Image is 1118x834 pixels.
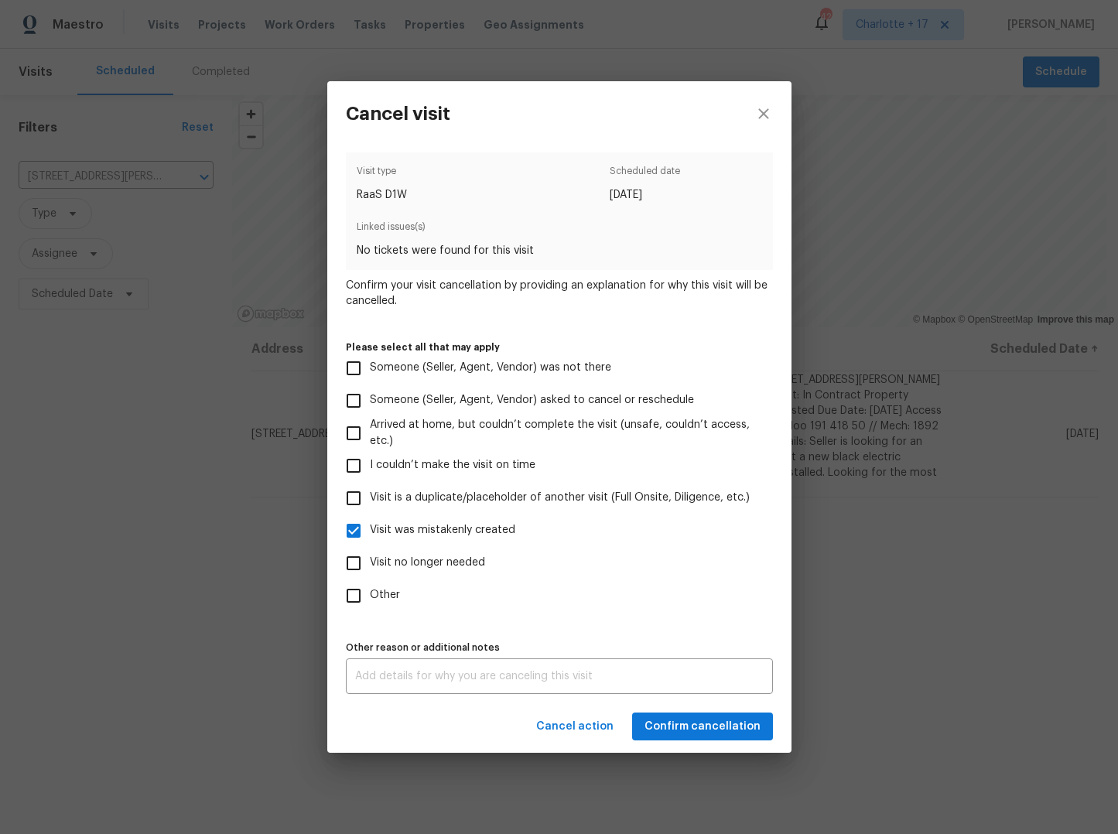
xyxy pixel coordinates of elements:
span: Confirm cancellation [644,717,761,737]
span: Cancel action [536,717,614,737]
span: Visit was mistakenly created [370,522,515,538]
span: Linked issues(s) [357,219,761,243]
span: Someone (Seller, Agent, Vendor) asked to cancel or reschedule [370,392,694,408]
span: No tickets were found for this visit [357,243,761,258]
span: I couldn’t make the visit on time [370,457,535,473]
span: Confirm your visit cancellation by providing an explanation for why this visit will be cancelled. [346,278,773,309]
span: Visit no longer needed [370,555,485,571]
span: Visit type [357,163,407,187]
span: Visit is a duplicate/placeholder of another visit (Full Onsite, Diligence, etc.) [370,490,750,506]
h3: Cancel visit [346,103,450,125]
span: Arrived at home, but couldn’t complete the visit (unsafe, couldn’t access, etc.) [370,417,761,449]
button: Cancel action [530,713,620,741]
span: RaaS D1W [357,187,407,203]
label: Please select all that may apply [346,343,773,352]
button: Confirm cancellation [632,713,773,741]
label: Other reason or additional notes [346,643,773,652]
span: Other [370,587,400,603]
span: Someone (Seller, Agent, Vendor) was not there [370,360,611,376]
span: [DATE] [610,187,680,203]
span: Scheduled date [610,163,680,187]
button: close [736,81,791,146]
